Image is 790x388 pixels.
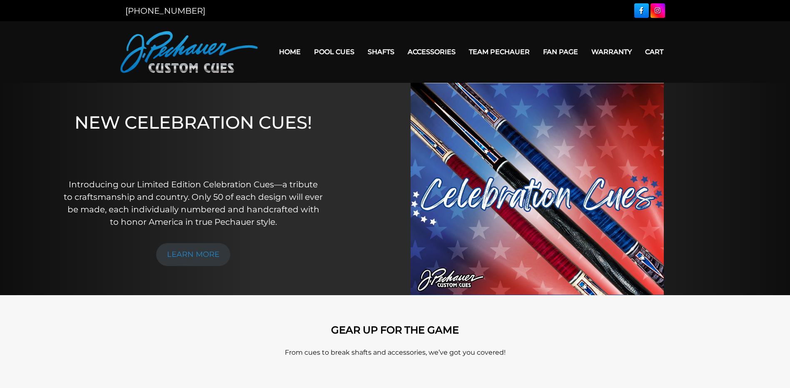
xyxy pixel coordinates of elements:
[63,178,323,228] p: Introducing our Limited Edition Celebration Cues—a tribute to craftsmanship and country. Only 50 ...
[536,41,585,62] a: Fan Page
[125,6,205,16] a: [PHONE_NUMBER]
[361,41,401,62] a: Shafts
[401,41,462,62] a: Accessories
[156,243,230,266] a: LEARN MORE
[638,41,670,62] a: Cart
[158,348,633,358] p: From cues to break shafts and accessories, we’ve got you covered!
[120,31,258,73] img: Pechauer Custom Cues
[462,41,536,62] a: Team Pechauer
[585,41,638,62] a: Warranty
[272,41,307,62] a: Home
[331,324,459,336] strong: GEAR UP FOR THE GAME
[307,41,361,62] a: Pool Cues
[63,112,323,167] h1: NEW CELEBRATION CUES!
